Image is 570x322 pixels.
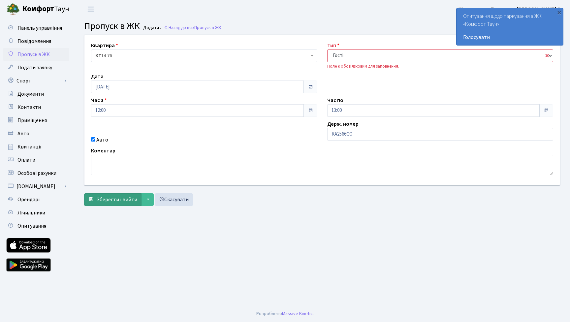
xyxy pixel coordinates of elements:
label: Авто [96,136,108,144]
label: Час по [327,96,343,104]
span: Подати заявку [17,64,52,71]
label: Квартира [91,42,118,49]
span: Орендарі [17,196,40,203]
span: Опитування [17,222,46,230]
a: Квитанції [3,140,69,153]
span: Зберегти і вийти [97,196,137,203]
span: Пропуск в ЖК [194,24,221,31]
span: Таун [22,4,69,15]
b: КТ [95,52,101,59]
label: Держ. номер [327,120,359,128]
span: <b>КТ</b>&nbsp;&nbsp;&nbsp;&nbsp;14-76 [95,52,309,59]
button: Переключити навігацію [82,4,99,15]
label: Час з [91,96,107,104]
b: Комфорт [22,4,54,14]
span: Авто [17,130,29,137]
div: Розроблено . [256,310,314,317]
a: [DOMAIN_NAME] [3,180,69,193]
a: Подати заявку [3,61,69,74]
a: Скасувати [155,193,193,206]
label: Коментар [91,147,115,155]
label: Дата [91,73,104,80]
span: <b>КТ</b>&nbsp;&nbsp;&nbsp;&nbsp;14-76 [91,49,317,62]
span: Особові рахунки [17,170,56,177]
a: Жаглевська-Баранова [PERSON_NAME] А. [459,5,562,13]
img: logo.png [7,3,20,16]
a: Голосувати [463,33,556,41]
label: Тип [327,42,339,49]
a: Панель управління [3,21,69,35]
a: Опитування [3,219,69,233]
span: Оплати [17,156,35,164]
div: Поле є обов'язковим для заповнення. [327,63,554,70]
a: Орендарі [3,193,69,206]
a: Повідомлення [3,35,69,48]
span: Документи [17,90,44,98]
a: Оплати [3,153,69,167]
span: Приміщення [17,117,47,124]
b: Жаглевська-Баранова [PERSON_NAME] А. [459,6,562,13]
a: Лічильники [3,206,69,219]
a: Контакти [3,101,69,114]
a: Авто [3,127,69,140]
a: Приміщення [3,114,69,127]
span: Пропуск в ЖК [84,19,140,33]
span: Пропуск в ЖК [17,51,50,58]
span: Лічильники [17,209,45,216]
a: Назад до всіхПропуск в ЖК [164,24,221,31]
div: × [556,9,562,16]
a: Особові рахунки [3,167,69,180]
a: Пропуск в ЖК [3,48,69,61]
span: Контакти [17,104,41,111]
a: Спорт [3,74,69,87]
span: Квитанції [17,143,42,150]
span: Панель управління [17,24,62,32]
div: Опитування щодо паркування в ЖК «Комфорт Таун» [457,8,563,45]
button: Зберегти і вийти [84,193,142,206]
input: AA0001AA [327,128,554,141]
span: Повідомлення [17,38,51,45]
small: Додати . [142,25,161,31]
a: Документи [3,87,69,101]
a: Massive Kinetic [282,310,313,317]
